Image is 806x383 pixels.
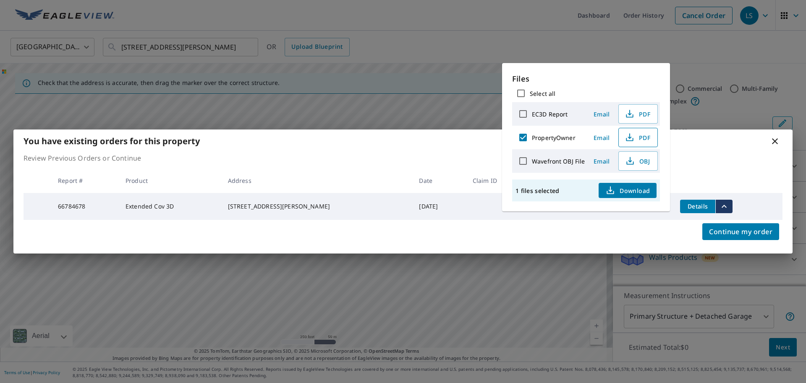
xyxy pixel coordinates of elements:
button: Email [588,108,615,121]
span: Continue my order [709,226,772,238]
label: Select all [530,90,555,98]
th: Address [221,168,413,193]
span: Download [605,185,650,195]
button: PDF [618,128,658,147]
p: Review Previous Orders or Continue [24,153,782,163]
span: Email [591,134,612,142]
button: PDF [618,104,658,124]
div: [STREET_ADDRESS][PERSON_NAME] [228,202,406,211]
button: OBJ [618,151,658,171]
label: PropertyOwner [532,134,576,142]
th: Report # [51,168,119,193]
label: EC3D Report [532,110,568,118]
span: Email [591,157,612,165]
label: Wavefront OBJ File [532,157,585,165]
b: You have existing orders for this property [24,135,200,147]
p: Files [512,73,660,85]
button: filesDropdownBtn-66784678 [715,200,733,213]
span: OBJ [624,156,651,166]
span: PDF [624,132,651,143]
button: Download [599,183,657,198]
td: 66784678 [51,193,119,220]
td: Extended Cov 3D [119,193,221,220]
button: Continue my order [702,223,779,240]
th: Claim ID [466,168,529,193]
th: Product [119,168,221,193]
span: PDF [624,109,651,119]
button: Email [588,131,615,144]
span: Email [591,110,612,118]
span: Details [685,202,710,210]
button: detailsBtn-66784678 [680,200,715,213]
td: [DATE] [412,193,466,220]
th: Date [412,168,466,193]
p: 1 files selected [516,187,559,195]
button: Email [588,155,615,168]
